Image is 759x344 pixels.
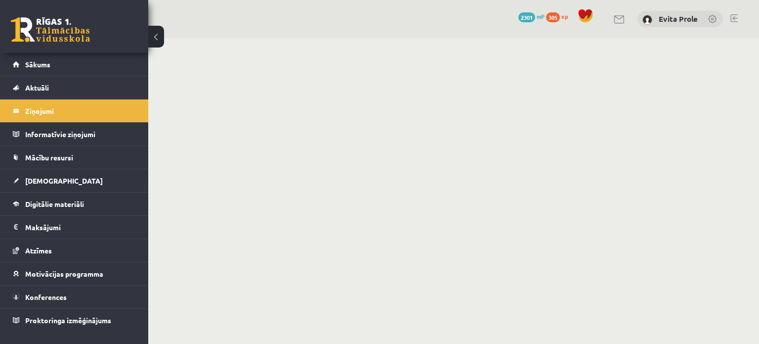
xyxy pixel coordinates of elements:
img: Evita Prole [642,15,652,25]
legend: Informatīvie ziņojumi [25,123,136,146]
span: 2301 [518,12,535,22]
a: [DEMOGRAPHIC_DATA] [13,169,136,192]
a: Mācību resursi [13,146,136,169]
span: Aktuāli [25,83,49,92]
a: Konferences [13,286,136,308]
span: Konferences [25,293,67,301]
a: Aktuāli [13,76,136,99]
span: Proktoringa izmēģinājums [25,316,111,325]
a: Digitālie materiāli [13,193,136,215]
a: Ziņojumi [13,99,136,122]
legend: Maksājumi [25,216,136,239]
span: mP [537,12,545,20]
span: [DEMOGRAPHIC_DATA] [25,176,103,185]
span: Digitālie materiāli [25,199,84,208]
legend: Ziņojumi [25,99,136,122]
span: Atzīmes [25,246,52,255]
a: Motivācijas programma [13,262,136,285]
a: Informatīvie ziņojumi [13,123,136,146]
a: Rīgas 1. Tālmācības vidusskola [11,17,90,42]
a: Maksājumi [13,216,136,239]
span: Sākums [25,60,50,69]
a: Sākums [13,53,136,76]
span: xp [561,12,568,20]
span: Motivācijas programma [25,269,103,278]
span: Mācību resursi [25,153,73,162]
a: Proktoringa izmēģinājums [13,309,136,332]
span: 305 [546,12,560,22]
a: 2301 mP [518,12,545,20]
a: Evita Prole [659,14,698,24]
a: Atzīmes [13,239,136,262]
a: 305 xp [546,12,573,20]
